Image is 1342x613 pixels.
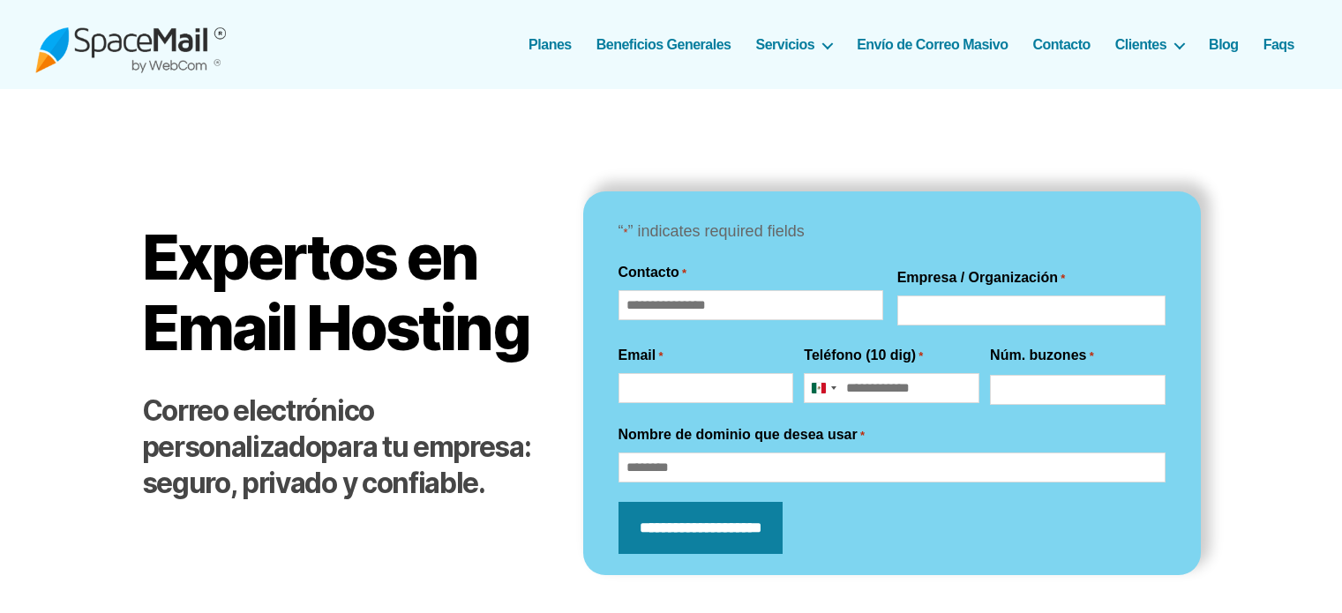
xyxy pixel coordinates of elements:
[35,16,226,73] img: Spacemail
[1032,36,1090,53] a: Contacto
[857,36,1008,53] a: Envío de Correo Masivo
[529,36,572,53] a: Planes
[805,374,842,402] button: Selected country
[619,345,664,366] label: Email
[1115,36,1184,53] a: Clientes
[804,345,923,366] label: Teléfono (10 dig)
[596,36,731,53] a: Beneficios Generales
[619,218,1166,246] p: “ ” indicates required fields
[538,36,1307,53] nav: Horizontal
[1263,36,1294,53] a: Faqs
[1209,36,1239,53] a: Blog
[142,393,548,502] h2: para tu empresa: seguro, privado y confiable.
[142,393,374,464] strong: Correo electrónico personalizado
[619,424,865,445] label: Nombre de dominio que desea usar
[756,36,833,53] a: Servicios
[990,345,1094,366] label: Núm. buzones
[619,262,687,283] legend: Contacto
[142,222,548,363] h1: Expertos en Email Hosting
[897,267,1066,288] label: Empresa / Organización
